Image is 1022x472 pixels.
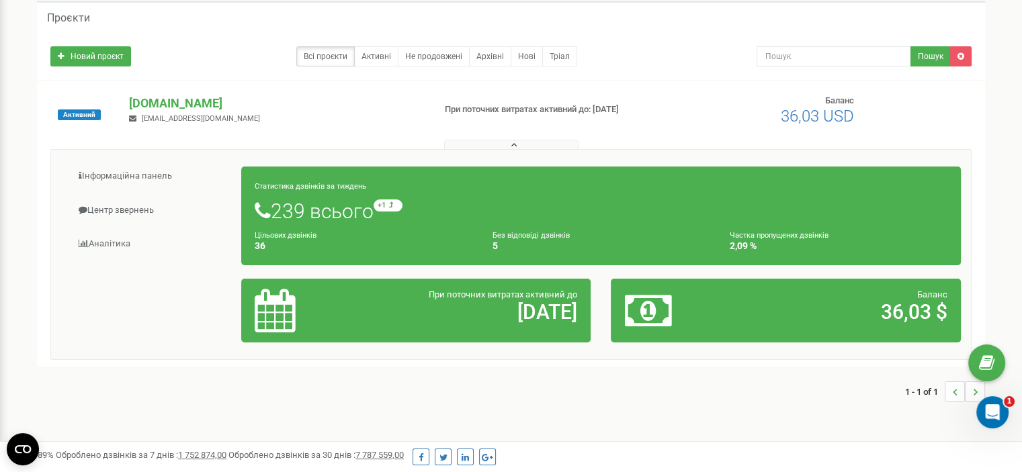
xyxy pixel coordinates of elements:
[228,450,404,460] span: Оброблено дзвінків за 30 днів :
[910,46,951,66] button: Пошук
[58,109,101,120] span: Активний
[354,46,398,66] a: Активні
[61,194,242,227] a: Центр звернень
[511,46,543,66] a: Нові
[374,199,402,211] small: +1
[445,103,660,116] p: При поточних витратах активний до: [DATE]
[61,228,242,261] a: Аналiтика
[255,182,366,191] small: Статистика дзвінків за тиждень
[255,231,316,240] small: Цільових дзвінків
[1004,396,1015,407] span: 1
[255,199,947,222] h1: 239 всього
[47,12,90,24] h5: Проєкти
[493,241,710,251] h4: 5
[730,231,828,240] small: Частка пропущених дзвінків
[61,160,242,193] a: Інформаційна панель
[905,368,985,415] nav: ...
[825,95,854,105] span: Баланс
[739,301,947,323] h2: 36,03 $
[255,241,472,251] h4: 36
[398,46,470,66] a: Не продовжені
[757,46,911,66] input: Пошук
[730,241,947,251] h4: 2,09 %
[429,289,577,299] span: При поточних витратах активний до
[142,114,260,123] span: [EMAIL_ADDRESS][DOMAIN_NAME]
[7,433,39,465] button: Open CMP widget
[493,231,570,240] small: Без відповіді дзвінків
[542,46,577,66] a: Тріал
[296,46,355,66] a: Всі проєкти
[976,396,1009,428] iframe: Intercom live chat
[129,95,423,112] p: [DOMAIN_NAME]
[369,301,577,323] h2: [DATE]
[917,289,947,299] span: Баланс
[905,381,945,402] span: 1 - 1 of 1
[469,46,511,66] a: Архівні
[781,107,854,126] span: 36,03 USD
[50,46,131,66] a: Новий проєкт
[56,450,226,460] span: Оброблено дзвінків за 7 днів :
[178,450,226,460] u: 1 752 874,00
[355,450,404,460] u: 7 787 559,00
